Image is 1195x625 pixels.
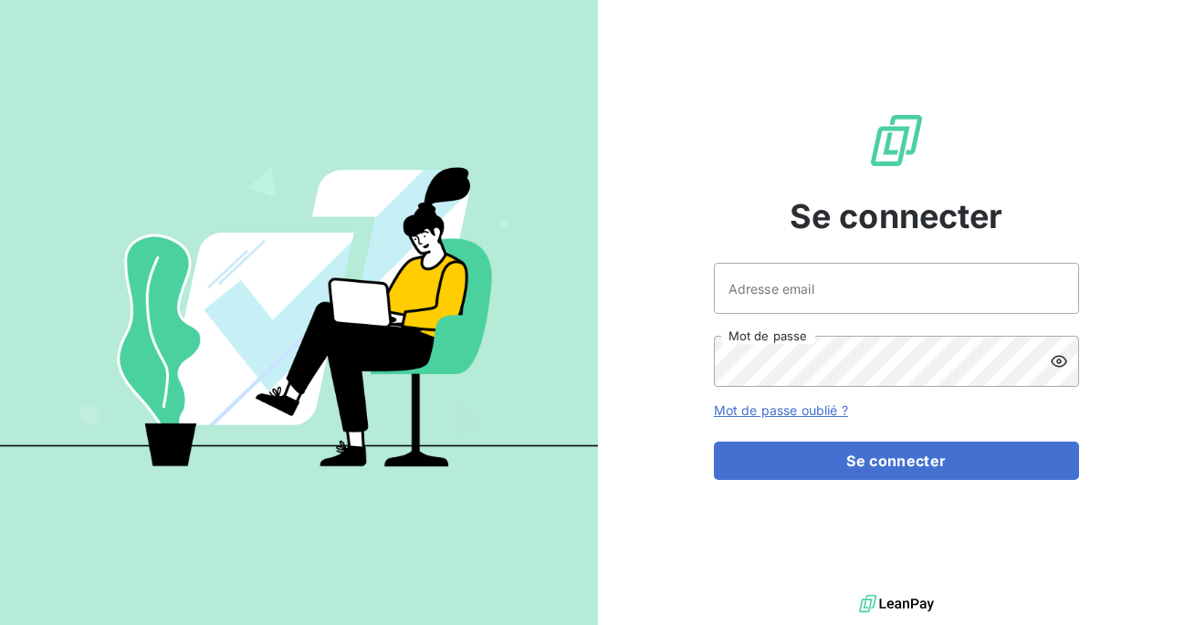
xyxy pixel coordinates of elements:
[714,263,1079,314] input: placeholder
[714,402,848,418] a: Mot de passe oublié ?
[714,442,1079,480] button: Se connecter
[790,192,1003,241] span: Se connecter
[859,590,934,618] img: logo
[867,111,926,170] img: Logo LeanPay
